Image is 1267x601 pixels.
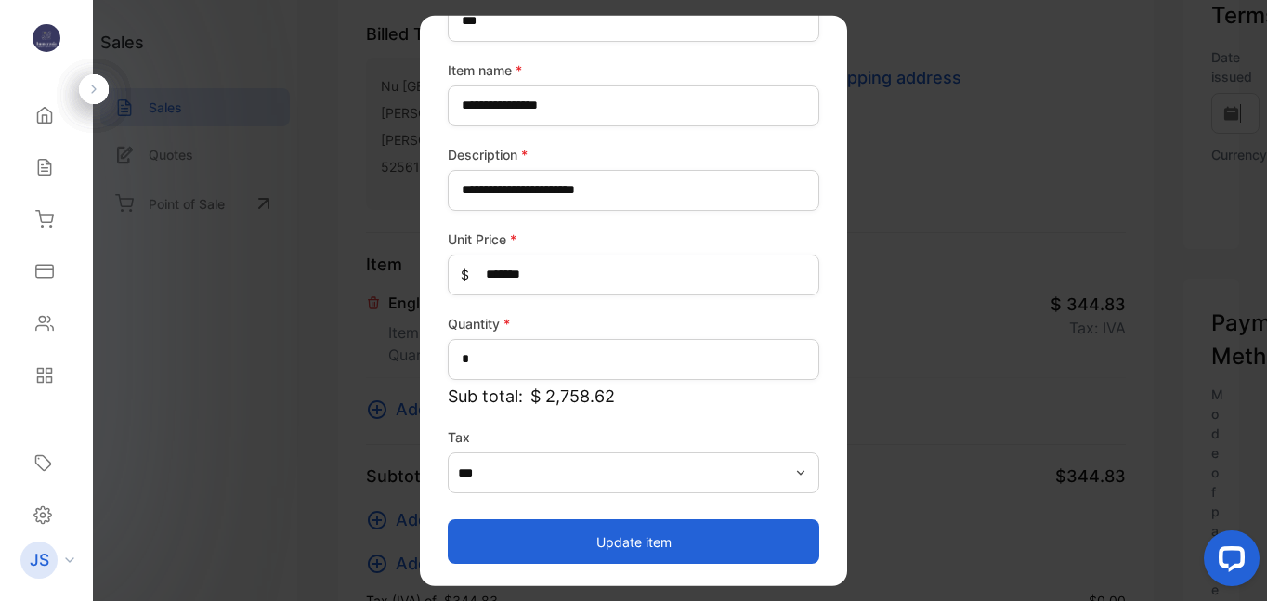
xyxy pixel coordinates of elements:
[30,548,49,572] p: JS
[448,426,819,446] label: Tax
[33,24,60,52] img: logo
[448,519,819,564] button: Update item
[448,59,819,79] label: Item name
[448,144,819,163] label: Description
[448,383,819,408] p: Sub total:
[530,383,615,408] span: $ 2,758.62
[461,265,469,284] span: $
[448,313,819,333] label: Quantity
[1189,523,1267,601] iframe: LiveChat chat widget
[448,229,819,248] label: Unit Price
